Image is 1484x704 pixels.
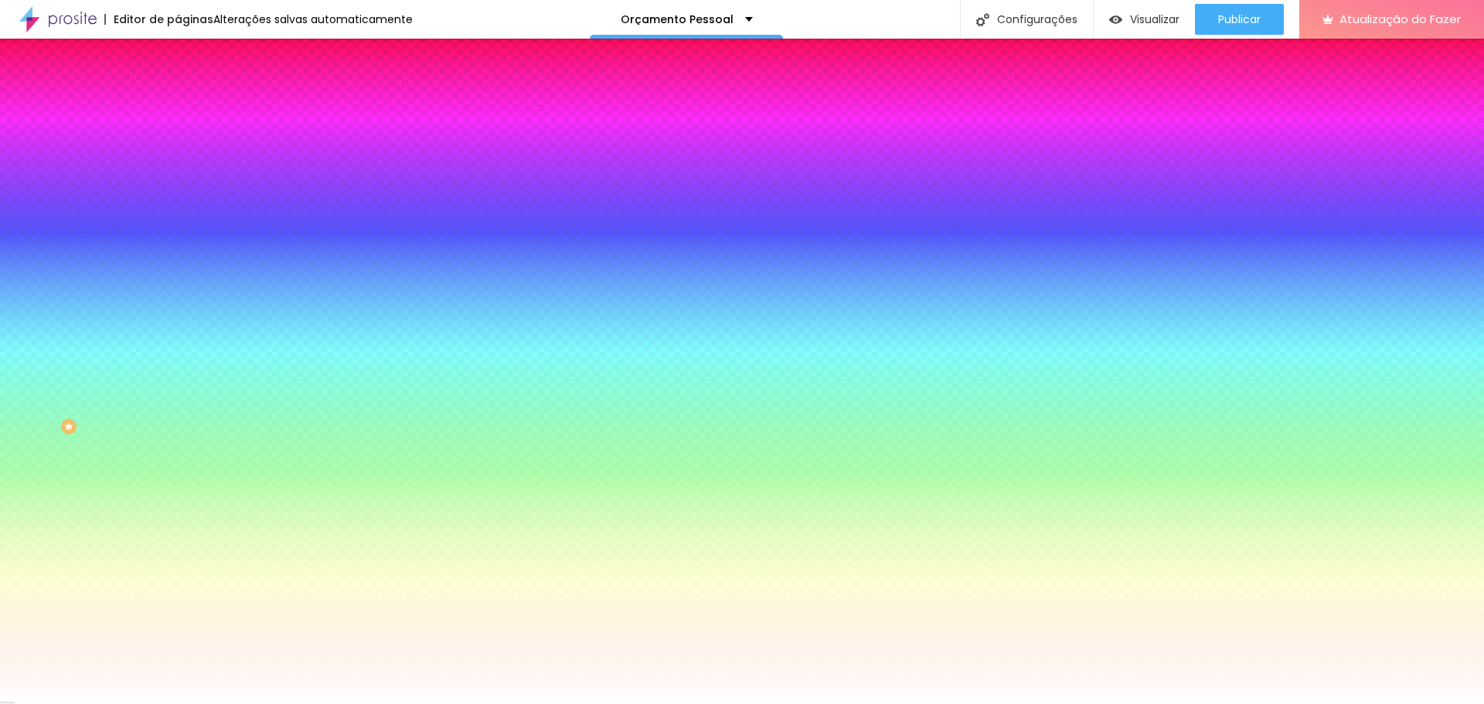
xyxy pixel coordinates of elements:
img: view-1.svg [1109,13,1122,26]
font: Visualizar [1130,12,1179,27]
font: Alterações salvas automaticamente [213,12,413,27]
font: Configurações [997,12,1077,27]
font: Editor de páginas [114,12,213,27]
img: Ícone [976,13,989,26]
font: Atualização do Fazer [1339,11,1461,27]
button: Visualizar [1094,4,1195,35]
font: Orçamento Pessoal [621,12,733,27]
button: Publicar [1195,4,1284,35]
font: Publicar [1218,12,1261,27]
